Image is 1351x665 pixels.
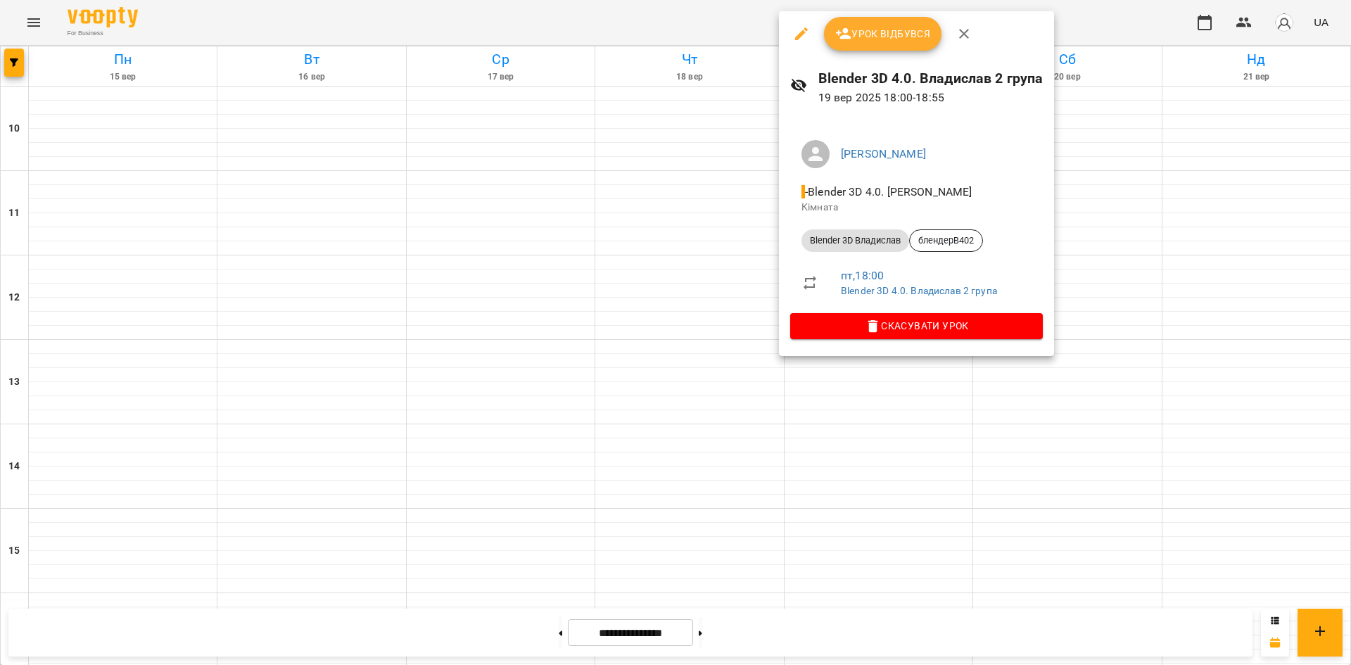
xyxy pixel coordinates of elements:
[818,68,1044,89] h6: Blender 3D 4.0. Владислав 2 група
[801,234,909,247] span: Blender 3D Владислав
[835,25,931,42] span: Урок відбувся
[801,201,1032,215] p: Кімната
[824,17,942,51] button: Урок відбувся
[818,89,1044,106] p: 19 вер 2025 18:00 - 18:55
[790,313,1043,338] button: Скасувати Урок
[909,229,983,252] div: блендерВ402
[841,147,926,160] a: [PERSON_NAME]
[841,285,997,296] a: Blender 3D 4.0. Владислав 2 група
[801,185,975,198] span: - Blender 3D 4.0. [PERSON_NAME]
[841,269,884,282] a: пт , 18:00
[801,317,1032,334] span: Скасувати Урок
[910,234,982,247] span: блендерВ402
